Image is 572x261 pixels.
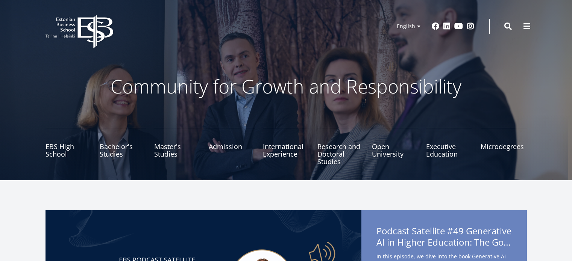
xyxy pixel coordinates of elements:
[432,23,439,30] a: Facebook
[46,128,92,165] a: EBS High School
[443,23,451,30] a: Linkedin
[209,128,255,165] a: Admission
[100,128,146,165] a: Bachelor's Studies
[376,237,512,248] span: AI in Higher Education: The Good, the Bad, and the Ugly
[154,128,200,165] a: Master's Studies
[481,128,527,165] a: Microdegrees
[87,75,486,98] p: Community for Growth and Responsibility
[376,225,512,250] span: Podcast Satellite #49 Generative
[372,128,418,165] a: Open University
[317,128,364,165] a: Research and Doctoral Studies
[426,128,472,165] a: Executive Education
[263,128,309,165] a: International Experience
[454,23,463,30] a: Youtube
[467,23,474,30] a: Instagram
